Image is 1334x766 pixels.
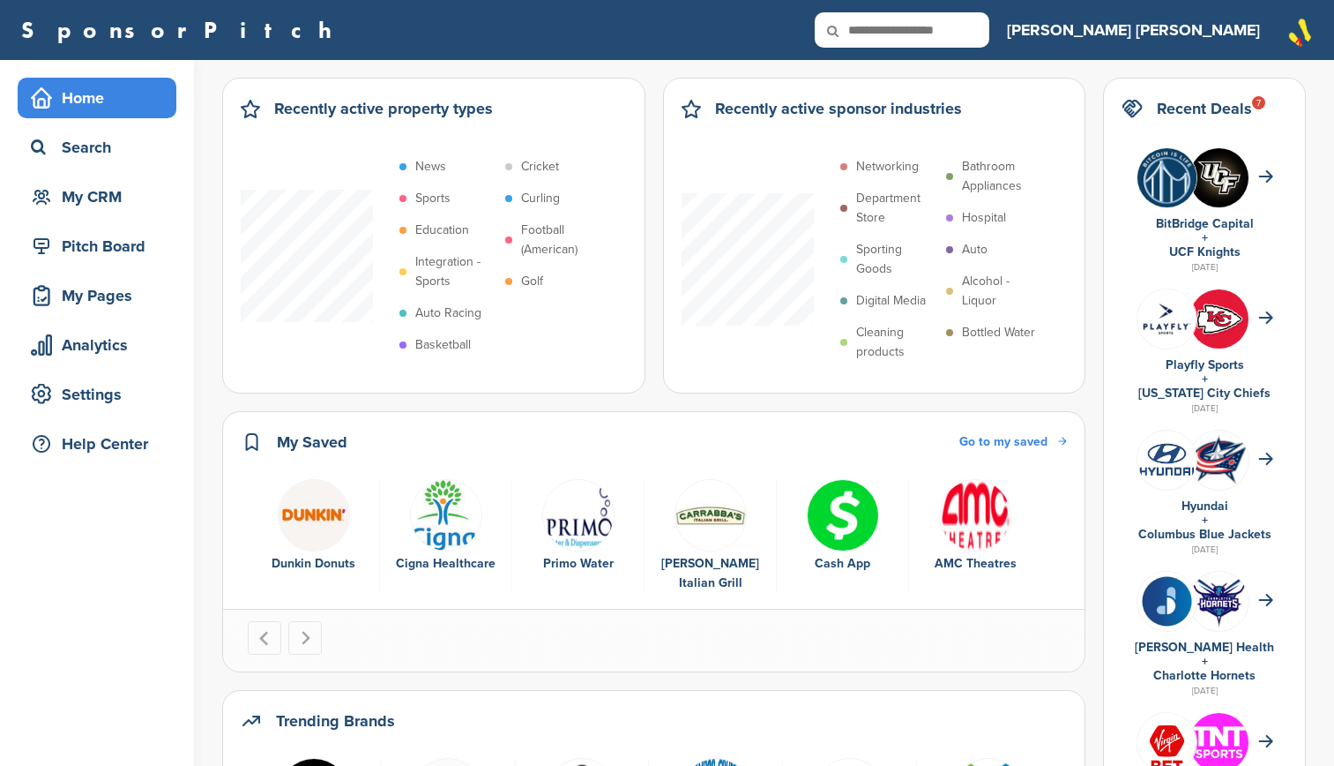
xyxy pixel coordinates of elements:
[918,479,1032,574] a: Data AMC Theatres
[1181,499,1228,514] a: Hyundai
[1189,289,1248,349] img: Tbqh4hox 400x400
[1202,230,1208,245] a: +
[1189,573,1248,629] img: Open uri20141112 64162 gkv2an?1415811476
[959,434,1047,449] span: Go to my saved
[1135,640,1274,655] a: [PERSON_NAME] Health
[277,430,347,454] h2: My Saved
[415,157,446,176] p: News
[26,82,176,114] div: Home
[674,479,747,552] img: Data
[248,621,281,655] button: Go to last slide
[257,479,370,574] a: Rue zz5e 400x400 Dunkin Donuts
[257,554,370,574] div: Dunkin Donuts
[939,479,1011,552] img: Data
[1169,244,1241,259] a: UCF Knights
[1137,148,1196,207] img: Vytwwxfl 400x400
[26,379,176,410] div: Settings
[962,323,1035,342] p: Bottled Water
[653,479,767,594] a: Data [PERSON_NAME] Italian Grill
[26,230,176,262] div: Pitch Board
[521,479,635,574] a: Screen shot 2018 07 17 at 4.01.34 pm Primo Water
[415,304,481,323] p: Auto Racing
[521,272,543,291] p: Golf
[786,479,899,574] a: 120px square cash app logo.svg Cash App
[521,221,602,259] p: Football (American)
[18,275,176,316] a: My Pages
[26,181,176,213] div: My CRM
[1122,259,1287,275] div: [DATE]
[389,479,503,574] a: Data Cigna Healthcare
[276,709,395,733] h2: Trending Brands
[856,189,937,228] p: Department Store
[856,157,919,176] p: Networking
[18,374,176,415] a: Settings
[1156,216,1254,231] a: BitBridge Capital
[18,325,176,365] a: Analytics
[389,554,503,574] div: Cigna Healthcare
[856,323,937,362] p: Cleaning products
[274,96,493,121] h2: Recently active property types
[1137,440,1196,479] img: Screen shot 2016 08 15 at 1.23.01 pm
[521,189,560,208] p: Curling
[962,208,1006,228] p: Hospital
[415,252,496,291] p: Integration - Sports
[1137,289,1196,349] img: P2pgsm4u 400x400
[278,479,350,552] img: Rue zz5e 400x400
[1007,11,1260,49] a: [PERSON_NAME] [PERSON_NAME]
[786,554,899,574] div: Cash App
[415,189,451,208] p: Sports
[21,19,343,41] a: SponsorPitch
[1138,527,1271,542] a: Columbus Blue Jackets
[1153,668,1256,683] a: Charlotte Hornets
[807,479,879,552] img: 120px square cash app logo.svg
[645,479,777,594] div: 4 of 6
[1122,542,1287,558] div: [DATE]
[288,621,322,655] button: Next slide
[1122,401,1287,417] div: [DATE]
[918,554,1032,574] div: AMC Theatres
[715,96,962,121] h2: Recently active sponsor industries
[521,554,635,574] div: Primo Water
[18,78,176,118] a: Home
[1189,148,1248,207] img: Tardm8ao 400x400
[410,479,482,552] img: Data
[18,424,176,464] a: Help Center
[542,479,615,552] img: Screen shot 2018 07 17 at 4.01.34 pm
[18,226,176,267] a: Pitch Board
[962,240,987,259] p: Auto
[962,157,1043,196] p: Bathroom Appliances
[1122,683,1287,699] div: [DATE]
[248,479,380,594] div: 1 of 6
[1138,386,1271,401] a: [US_STATE] City Chiefs
[1189,434,1248,485] img: Open uri20141112 64162 6w5wq4?1415811489
[26,329,176,361] div: Analytics
[18,127,176,168] a: Search
[1137,572,1196,631] img: Cap rx logo
[653,554,767,593] div: [PERSON_NAME] Italian Grill
[26,428,176,460] div: Help Center
[512,479,645,594] div: 3 of 6
[856,291,926,311] p: Digital Media
[380,479,512,594] div: 2 of 6
[26,131,176,163] div: Search
[777,479,909,594] div: 5 of 6
[415,335,471,355] p: Basketball
[856,240,937,279] p: Sporting Goods
[1007,18,1260,42] h3: [PERSON_NAME] [PERSON_NAME]
[1202,654,1208,669] a: +
[1252,96,1265,109] div: 7
[962,272,1043,311] p: Alcohol - Liquor
[1202,372,1208,387] a: +
[959,432,1067,452] a: Go to my saved
[1202,513,1208,528] a: +
[1166,357,1244,372] a: Playfly Sports
[909,479,1041,594] div: 6 of 6
[26,280,176,312] div: My Pages
[521,157,559,176] p: Cricket
[415,221,469,240] p: Education
[1157,96,1252,121] h2: Recent Deals
[18,176,176,217] a: My CRM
